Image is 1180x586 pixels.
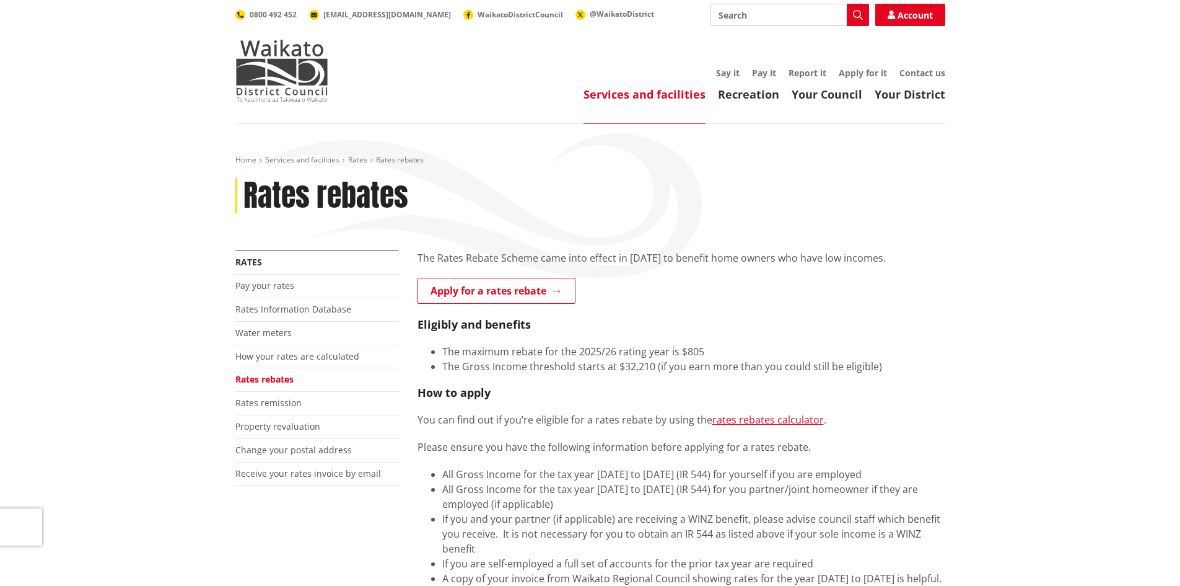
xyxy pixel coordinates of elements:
[478,9,563,20] span: WaikatoDistrictCouncil
[442,467,945,482] li: All Gross Income for the tax year [DATE] to [DATE] (IR 544) for yourself if you are employed
[235,373,294,385] a: Rates rebates
[442,512,945,556] li: If you and your partner (if applicable) are receiving a WINZ benefit, please advise council staff...
[442,556,945,571] li: If you are self-employed a full set of accounts for the prior tax year are required
[235,397,302,409] a: Rates remission
[265,154,339,165] a: Services and facilities
[250,9,297,20] span: 0800 492 452
[235,444,352,456] a: Change your postal address
[899,67,945,79] a: Contact us
[716,67,740,79] a: Say it
[875,87,945,102] a: Your District
[417,278,575,304] a: Apply for a rates rebate
[376,154,424,165] span: Rates rebates
[792,87,862,102] a: Your Council
[323,9,451,20] span: [EMAIL_ADDRESS][DOMAIN_NAME]
[575,9,654,19] a: @WaikatoDistrict
[235,256,262,268] a: Rates
[442,359,945,374] li: The Gross Income threshold starts at $32,210 (if you earn more than you could still be eligible)
[752,67,776,79] a: Pay it
[235,468,381,479] a: Receive your rates invoice by email
[235,40,328,102] img: Waikato District Council - Te Kaunihera aa Takiwaa o Waikato
[243,178,408,214] h1: Rates rebates
[442,344,945,359] li: The maximum rebate for the 2025/26 rating year is $805
[348,154,367,165] a: Rates
[718,87,779,102] a: Recreation
[442,482,945,512] li: All Gross Income for the tax year [DATE] to [DATE] (IR 544) for you partner/joint homeowner if th...
[417,385,491,400] strong: How to apply
[590,9,654,19] span: @WaikatoDistrict
[712,413,824,427] a: rates rebates calculator
[463,9,563,20] a: WaikatoDistrictCouncil
[583,87,706,102] a: Services and facilities
[417,317,531,332] strong: Eligibly and benefits
[417,412,945,427] p: You can find out if you’re eligible for a rates rebate by using the .
[789,67,826,79] a: Report it
[710,4,869,26] input: Search input
[235,280,294,291] a: Pay your rates
[235,303,351,315] a: Rates Information Database
[417,251,945,265] p: The Rates Rebate Scheme came into effect in [DATE] to benefit home owners who have low incomes.
[417,440,945,455] p: Please ensure you have the following information before applying for a rates rebate.
[235,420,320,432] a: Property revaluation
[235,9,297,20] a: 0800 492 452
[235,155,945,166] nav: breadcrumb
[235,154,256,165] a: Home
[235,350,359,362] a: How your rates are calculated
[235,327,292,339] a: Water meters
[309,9,451,20] a: [EMAIL_ADDRESS][DOMAIN_NAME]
[839,67,887,79] a: Apply for it
[875,4,945,26] a: Account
